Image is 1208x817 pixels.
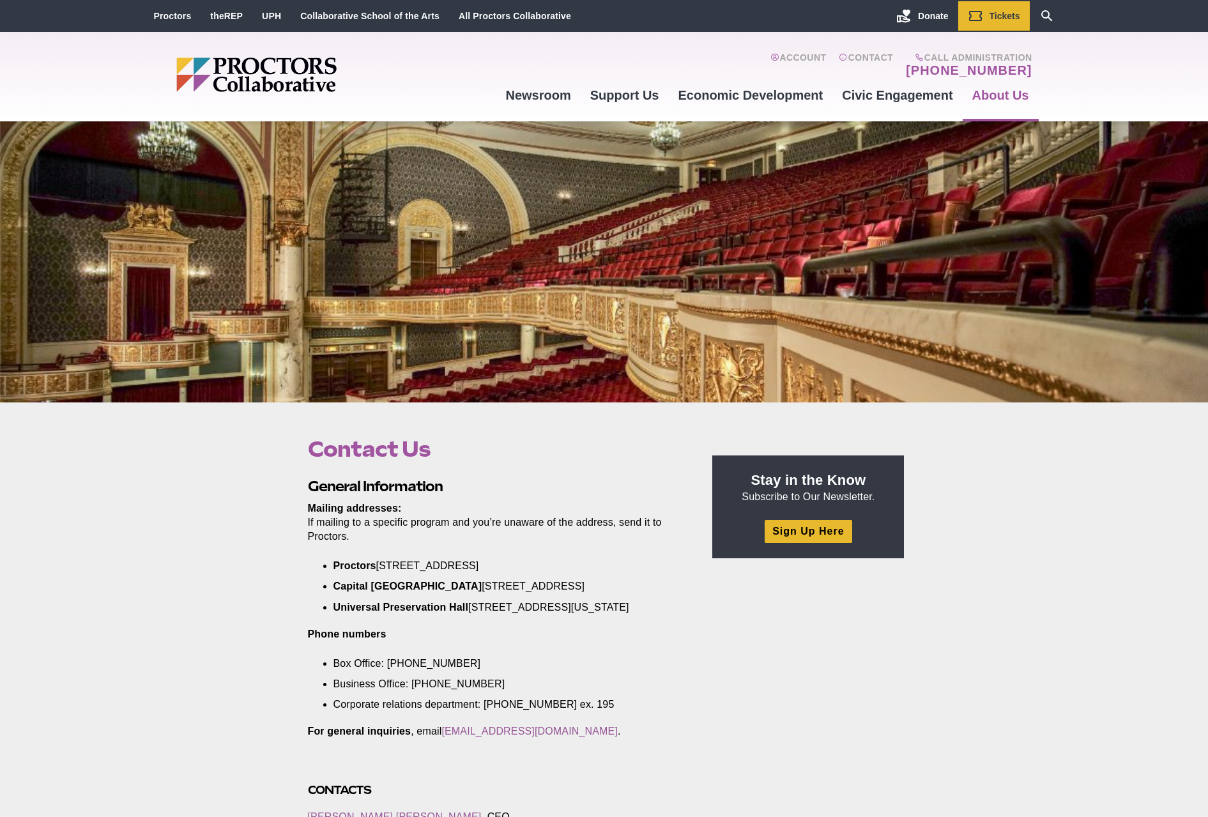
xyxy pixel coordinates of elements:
[308,477,684,496] h2: General Information
[770,52,826,78] a: Account
[963,78,1039,112] a: About Us
[887,1,958,31] a: Donate
[308,437,684,461] h1: Contact Us
[308,724,684,738] p: , email .
[308,501,684,544] p: If mailing to a specific program and you’re unaware of the address, send it to Proctors.
[1030,1,1064,31] a: Search
[333,579,664,593] li: [STREET_ADDRESS]
[765,520,852,542] a: Sign Up Here
[918,11,948,21] span: Donate
[839,52,893,78] a: Contact
[176,57,435,92] img: Proctors logo
[496,78,580,112] a: Newsroom
[333,698,664,712] li: Corporate relations department: [PHONE_NUMBER] ex. 195
[751,472,866,488] strong: Stay in the Know
[832,78,962,112] a: Civic Engagement
[308,503,402,514] strong: Mailing addresses:
[958,1,1030,31] a: Tickets
[210,11,243,21] a: theREP
[300,11,440,21] a: Collaborative School of the Arts
[459,11,571,21] a: All Proctors Collaborative
[990,11,1020,21] span: Tickets
[262,11,281,21] a: UPH
[333,560,376,571] strong: Proctors
[441,726,618,737] a: [EMAIL_ADDRESS][DOMAIN_NAME]
[333,581,482,592] strong: Capital [GEOGRAPHIC_DATA]
[333,657,664,671] li: Box Office: [PHONE_NUMBER]
[308,629,386,639] b: Phone numbers
[333,600,664,615] li: [STREET_ADDRESS][US_STATE]
[333,602,469,613] strong: Universal Preservation Hall
[669,78,833,112] a: Economic Development
[906,63,1032,78] a: [PHONE_NUMBER]
[581,78,669,112] a: Support Us
[308,726,411,737] strong: For general inquiries
[308,783,684,797] h3: Contacts
[333,677,664,691] li: Business Office: [PHONE_NUMBER]
[154,11,192,21] a: Proctors
[902,52,1032,63] span: Call Administration
[333,559,664,573] li: [STREET_ADDRESS]
[728,471,889,504] p: Subscribe to Our Newsletter.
